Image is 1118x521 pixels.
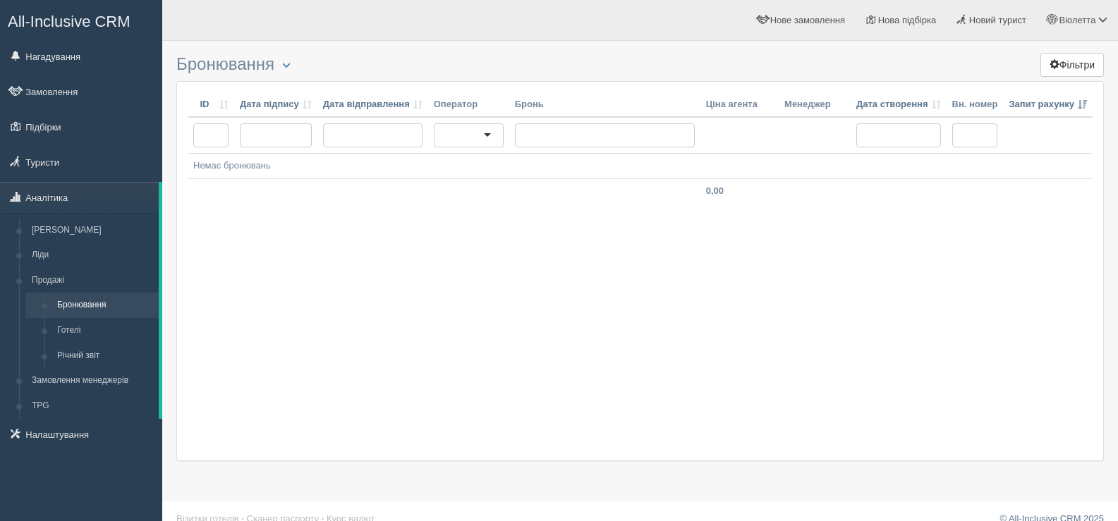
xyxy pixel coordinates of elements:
td: 0,00 [700,178,779,203]
th: Ціна агента [700,92,779,118]
th: Оператор [428,92,509,118]
a: [PERSON_NAME] [25,218,159,243]
a: Річний звіт [51,343,159,369]
a: Продажі [25,268,159,293]
div: Немає бронювань [193,159,1087,173]
h3: Бронювання [176,55,1104,74]
a: Дата підпису [240,98,312,111]
span: Віолетта [1059,15,1095,25]
a: Готелі [51,318,159,343]
th: Менеджер [779,92,851,118]
a: Дата відправлення [323,98,423,111]
a: Ліди [25,243,159,268]
a: Дата створення [856,98,941,111]
a: ID [193,98,229,111]
a: TPG [25,393,159,419]
a: Запит рахунку [1009,98,1087,111]
a: Замовлення менеджерів [25,368,159,393]
span: All-Inclusive CRM [8,13,130,30]
button: Фільтри [1040,53,1104,77]
a: All-Inclusive CRM [1,1,162,39]
a: Бронювання [51,293,159,318]
th: Бронь [509,92,700,118]
span: Нове замовлення [770,15,845,25]
span: Нова підбірка [878,15,937,25]
span: Новий турист [969,15,1026,25]
th: Вн. номер [947,92,1004,118]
